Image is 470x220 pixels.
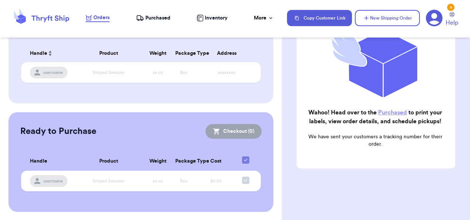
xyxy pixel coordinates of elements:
[47,49,53,58] button: Sort ascending
[197,14,228,22] a: Inventory
[205,124,262,139] button: Checkout (0)
[43,70,63,75] span: username
[447,4,455,11] div: 2
[446,18,458,27] span: Help
[43,178,63,184] span: username
[446,12,458,27] a: Help
[30,157,47,165] span: Handle
[378,110,407,116] a: Purchased
[180,179,187,183] span: Box
[180,70,187,75] span: Box
[355,10,420,26] button: New Shipping Order
[93,70,125,75] span: Striped Sweater
[287,10,352,26] button: Copy Customer Link
[86,14,110,22] a: Orders
[30,50,47,57] span: Handle
[93,14,110,21] span: Orders
[210,179,222,183] span: $0.00
[145,14,170,22] span: Purchased
[254,14,274,22] div: More
[197,152,235,171] th: Cost
[93,179,125,183] span: Striped Sweater
[205,14,228,22] span: Inventory
[218,70,235,75] span: xxxxxxxx
[20,125,96,137] h2: Ready to Purchase
[73,45,145,62] th: Product
[303,108,448,126] h2: Wahoo! Head over to the to print your labels, view order details, and schedule pickups!
[197,45,261,62] th: Address
[171,45,197,62] th: Package Type
[303,133,448,148] p: We have sent your customers a tracking number for their order.
[153,179,163,183] span: xx oz
[145,152,171,171] th: Weight
[145,45,171,62] th: Weight
[426,10,443,26] a: 2
[73,152,145,171] th: Product
[153,70,163,75] span: xx oz
[136,14,170,22] a: Purchased
[171,152,197,171] th: Package Type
